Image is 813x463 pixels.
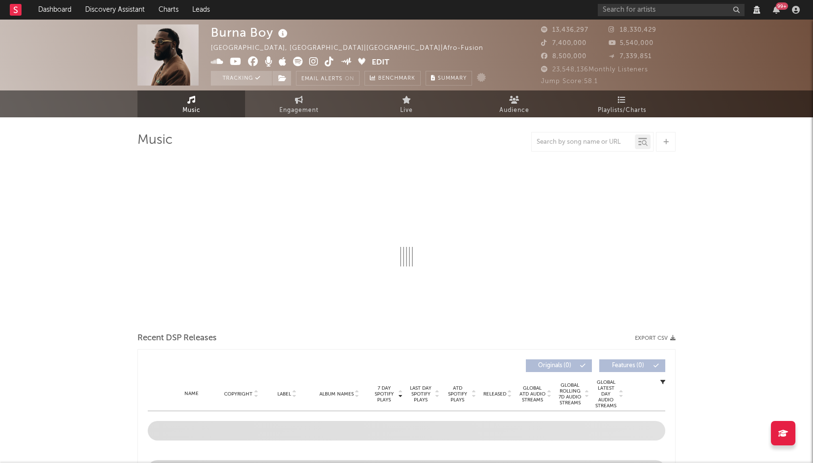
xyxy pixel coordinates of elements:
[277,391,291,397] span: Label
[400,105,413,116] span: Live
[609,53,652,60] span: 7,339,851
[541,40,587,46] span: 7,400,000
[319,391,354,397] span: Album Names
[594,379,618,409] span: Global Latest Day Audio Streams
[378,73,415,85] span: Benchmark
[532,138,635,146] input: Search by song name or URL
[345,76,354,82] em: On
[609,27,656,33] span: 18,330,429
[372,57,389,69] button: Edit
[541,78,598,85] span: Jump Score: 58.1
[211,24,290,41] div: Burna Boy
[167,390,216,397] div: Name
[224,391,252,397] span: Copyright
[541,53,587,60] span: 8,500,000
[137,90,245,117] a: Music
[541,66,648,73] span: 23,548,136 Monthly Listeners
[426,71,472,86] button: Summary
[211,71,272,86] button: Tracking
[609,40,654,46] span: 5,540,000
[557,382,584,406] span: Global Rolling 7D Audio Streams
[541,27,588,33] span: 13,436,297
[211,43,506,54] div: [GEOGRAPHIC_DATA], [GEOGRAPHIC_DATA] | [GEOGRAPHIC_DATA] | Afro-fusion
[371,385,397,403] span: 7 Day Spotify Plays
[519,385,546,403] span: Global ATD Audio Streams
[776,2,788,10] div: 99 +
[499,105,529,116] span: Audience
[408,385,434,403] span: Last Day Spotify Plays
[137,332,217,344] span: Recent DSP Releases
[445,385,471,403] span: ATD Spotify Plays
[353,90,460,117] a: Live
[182,105,201,116] span: Music
[279,105,318,116] span: Engagement
[773,6,780,14] button: 99+
[438,76,467,81] span: Summary
[568,90,676,117] a: Playlists/Charts
[532,363,577,369] span: Originals ( 0 )
[598,4,745,16] input: Search for artists
[635,335,676,341] button: Export CSV
[599,359,665,372] button: Features(0)
[460,90,568,117] a: Audience
[296,71,360,86] button: Email AlertsOn
[483,391,506,397] span: Released
[606,363,651,369] span: Features ( 0 )
[598,105,646,116] span: Playlists/Charts
[245,90,353,117] a: Engagement
[364,71,421,86] a: Benchmark
[526,359,592,372] button: Originals(0)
